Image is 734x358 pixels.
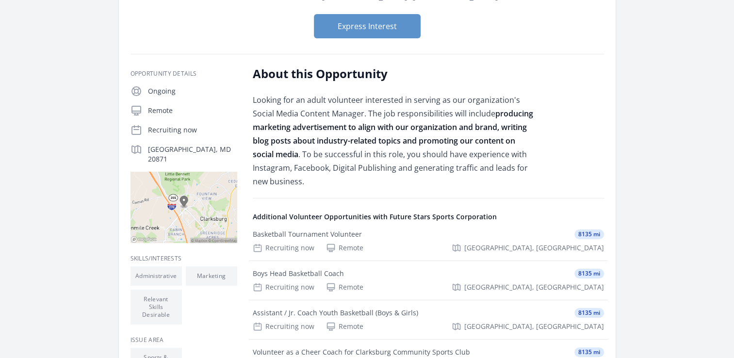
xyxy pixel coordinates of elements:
span: [GEOGRAPHIC_DATA], [GEOGRAPHIC_DATA] [464,322,604,331]
p: [GEOGRAPHIC_DATA], MD 20871 [148,145,237,164]
li: Administrative [130,266,182,286]
p: Remote [148,106,237,115]
div: Recruiting now [253,243,314,253]
span: 8135 mi [574,229,604,239]
a: Boys Head Basketball Coach 8135 mi Recruiting now Remote [GEOGRAPHIC_DATA], [GEOGRAPHIC_DATA] [249,261,608,300]
div: Assistant / Jr. Coach Youth Basketball (Boys & Girls) [253,308,418,318]
h3: Skills/Interests [130,255,237,262]
h3: Issue area [130,336,237,344]
span: 8135 mi [574,347,604,357]
div: Basketball Tournament Volunteer [253,229,362,239]
div: Recruiting now [253,322,314,331]
span: 8135 mi [574,308,604,318]
p: Recruiting now [148,125,237,135]
span: [GEOGRAPHIC_DATA], [GEOGRAPHIC_DATA] [464,243,604,253]
div: Remote [326,243,363,253]
div: Remote [326,322,363,331]
h2: About this Opportunity [253,66,537,81]
h3: Opportunity Details [130,70,237,78]
p: Ongoing [148,86,237,96]
div: Volunteer as a Cheer Coach for Clarksburg Community Sports Club [253,347,470,357]
span: 8135 mi [574,269,604,278]
div: Remote [326,282,363,292]
div: Recruiting now [253,282,314,292]
h4: Additional Volunteer Opportunities with Future Stars Sports Corporation [253,212,604,222]
li: Relevant Skills Desirable [130,290,182,325]
li: Marketing [186,266,237,286]
p: Looking for an adult volunteer interested in serving as our organization's Social Media Content M... [253,93,537,188]
span: [GEOGRAPHIC_DATA], [GEOGRAPHIC_DATA] [464,282,604,292]
a: Assistant / Jr. Coach Youth Basketball (Boys & Girls) 8135 mi Recruiting now Remote [GEOGRAPHIC_D... [249,300,608,339]
button: Express Interest [314,14,421,38]
div: Boys Head Basketball Coach [253,269,344,278]
img: Map [130,172,237,243]
a: Basketball Tournament Volunteer 8135 mi Recruiting now Remote [GEOGRAPHIC_DATA], [GEOGRAPHIC_DATA] [249,222,608,260]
